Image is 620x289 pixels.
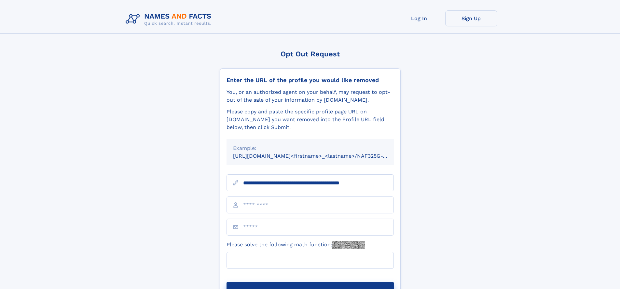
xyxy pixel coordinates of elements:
label: Please solve the following math function: [227,241,365,249]
div: Opt Out Request [220,50,401,58]
div: You, or an authorized agent on your behalf, may request to opt-out of the sale of your informatio... [227,88,394,104]
div: Please copy and paste the specific profile page URL on [DOMAIN_NAME] you want removed into the Pr... [227,108,394,131]
a: Log In [393,10,445,26]
div: Example: [233,144,387,152]
img: Logo Names and Facts [123,10,217,28]
div: Enter the URL of the profile you would like removed [227,77,394,84]
a: Sign Up [445,10,497,26]
small: [URL][DOMAIN_NAME]<firstname>_<lastname>/NAF325G-xxxxxxxx [233,153,406,159]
